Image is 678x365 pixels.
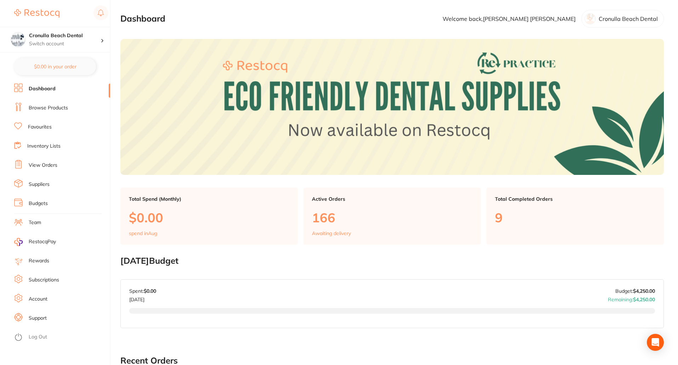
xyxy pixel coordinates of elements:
[29,333,47,341] a: Log Out
[29,315,47,322] a: Support
[312,230,351,236] p: Awaiting delivery
[29,276,59,284] a: Subscriptions
[29,200,48,207] a: Budgets
[633,288,655,294] strong: $4,250.00
[129,230,157,236] p: spend in Aug
[29,219,41,226] a: Team
[29,162,57,169] a: View Orders
[312,196,472,202] p: Active Orders
[27,143,61,150] a: Inventory Lists
[14,238,56,246] a: RestocqPay
[29,257,49,264] a: Rewards
[443,16,576,22] p: Welcome back, [PERSON_NAME] [PERSON_NAME]
[120,188,298,245] a: Total Spend (Monthly)$0.00spend inAug
[11,33,25,47] img: Cronulla Beach Dental
[29,40,101,47] p: Switch account
[129,196,289,202] p: Total Spend (Monthly)
[495,210,655,225] p: 9
[129,210,289,225] p: $0.00
[29,104,68,112] a: Browse Products
[14,58,96,75] button: $0.00 in your order
[14,9,59,18] img: Restocq Logo
[29,85,56,92] a: Dashboard
[608,294,655,302] p: Remaining:
[486,188,664,245] a: Total Completed Orders9
[303,188,481,245] a: Active Orders166Awaiting delivery
[29,296,47,303] a: Account
[312,210,472,225] p: 166
[599,16,658,22] p: Cronulla Beach Dental
[14,332,108,343] button: Log Out
[14,238,23,246] img: RestocqPay
[14,5,59,22] a: Restocq Logo
[144,288,156,294] strong: $0.00
[120,14,165,24] h2: Dashboard
[495,196,655,202] p: Total Completed Orders
[28,124,52,131] a: Favourites
[633,296,655,303] strong: $4,250.00
[615,288,655,294] p: Budget:
[120,256,664,266] h2: [DATE] Budget
[129,294,156,302] p: [DATE]
[120,39,664,175] img: Dashboard
[29,181,50,188] a: Suppliers
[29,238,56,245] span: RestocqPay
[647,334,664,351] div: Open Intercom Messenger
[29,32,101,39] h4: Cronulla Beach Dental
[129,288,156,294] p: Spent:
